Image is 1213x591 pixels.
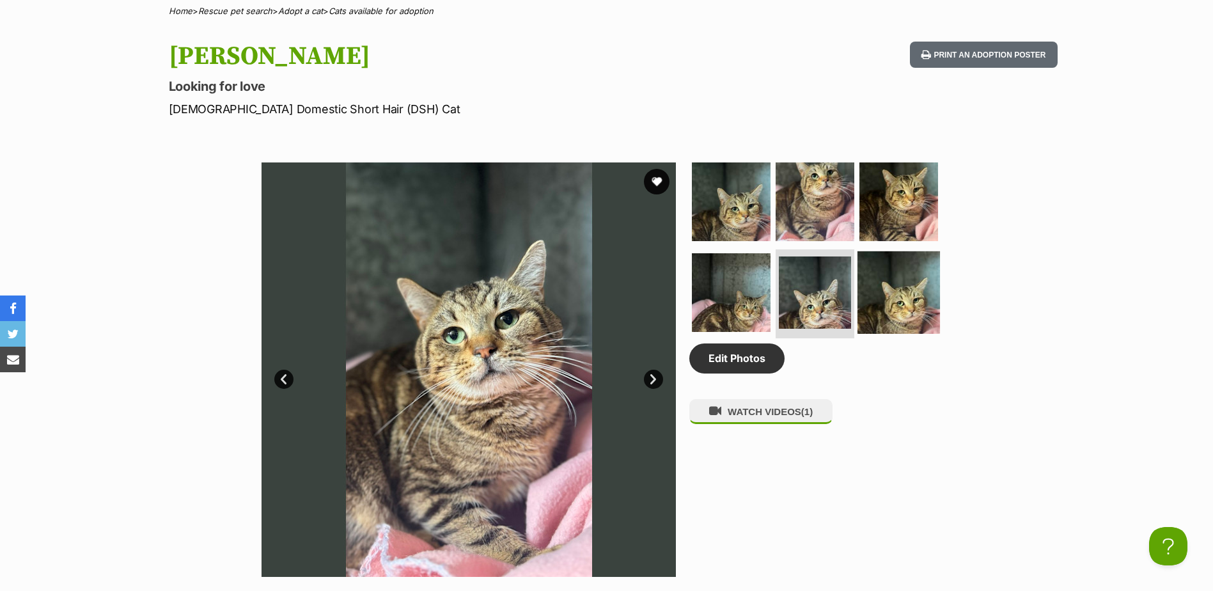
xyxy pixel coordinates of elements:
[329,6,434,16] a: Cats available for adoption
[859,162,938,241] img: Photo of Owen
[274,370,293,389] a: Prev
[262,162,676,577] img: Photo of Owen
[689,343,785,373] a: Edit Photos
[910,42,1057,68] button: Print an adoption poster
[644,370,663,389] a: Next
[779,256,851,329] img: Photo of Owen
[169,6,192,16] a: Home
[278,6,323,16] a: Adopt a cat
[801,406,813,417] span: (1)
[137,6,1077,16] div: > > >
[857,251,940,333] img: Photo of Owen
[776,162,854,241] img: Photo of Owen
[1149,527,1187,565] iframe: Help Scout Beacon - Open
[198,6,272,16] a: Rescue pet search
[169,100,710,118] p: [DEMOGRAPHIC_DATA] Domestic Short Hair (DSH) Cat
[692,162,771,241] img: Photo of Owen
[644,169,669,194] button: favourite
[689,399,833,424] button: WATCH VIDEOS(1)
[169,77,710,95] p: Looking for love
[169,42,710,71] h1: [PERSON_NAME]
[692,253,771,332] img: Photo of Owen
